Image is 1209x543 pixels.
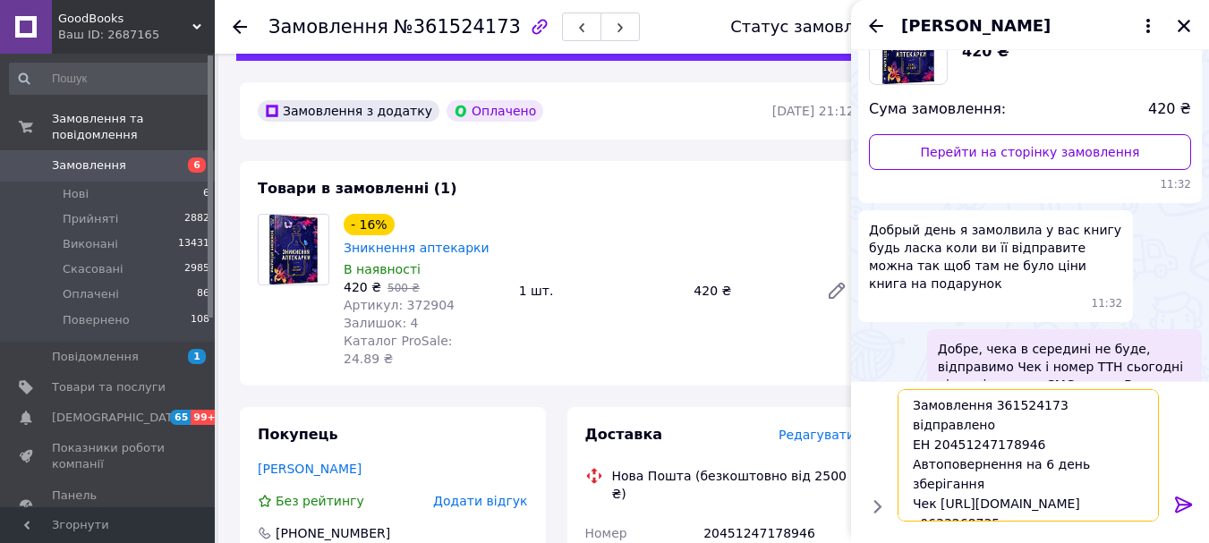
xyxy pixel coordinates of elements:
[1092,296,1123,311] span: 11:32 12.09.2025
[344,316,419,330] span: Залишок: 4
[344,214,395,235] div: - 16%
[869,221,1122,293] span: Добрый день я замолвила у вас книгу будь ласка коли ви її відправите можна так щоб там не було ці...
[608,467,860,503] div: Нова Пошта (безкоштовно від 2500 ₴)
[1148,99,1191,120] span: 420 ₴
[962,43,1009,60] span: 420 ₴
[779,428,855,442] span: Редагувати
[869,134,1191,170] a: Перейти на сторінку замовлення
[686,278,812,303] div: 420 ₴
[730,18,895,36] div: Статус замовлення
[63,312,130,328] span: Повернено
[63,236,118,252] span: Виконані
[268,16,388,38] span: Замовлення
[901,14,1051,38] span: [PERSON_NAME]
[269,215,318,284] img: Зникнення аптекарки
[869,99,1006,120] span: Сума замовлення:
[63,211,118,227] span: Прийняті
[63,186,89,202] span: Нові
[898,389,1159,522] textarea: Замовлення 361524173 відправлено ЕН 20451247178946 Автоповернення на 6 день зберігання Чек [URL][...
[344,262,421,276] span: В наявності
[344,334,452,366] span: Каталог ProSale: 24.89 ₴
[52,440,166,472] span: Показники роботи компанії
[52,349,139,365] span: Повідомлення
[258,180,457,197] span: Товари в замовленні (1)
[178,236,209,252] span: 13431
[258,426,338,443] span: Покупець
[184,261,209,277] span: 2985
[938,340,1191,411] span: Добре, чека в середині не буде, відправимо Чек і номер ТТН сьогодні після відправки СМСкою на Ваш...
[188,157,206,173] span: 6
[52,488,166,520] span: Панель управління
[433,494,527,508] span: Додати відгук
[387,282,420,294] span: 500 ₴
[869,177,1191,192] span: 11:32 12.09.2025
[512,278,687,303] div: 1 шт.
[184,211,209,227] span: 2882
[188,349,206,364] span: 1
[197,286,209,302] span: 86
[274,524,392,542] div: [PHONE_NUMBER]
[58,11,192,27] span: GoodBooks
[394,16,521,38] span: №361524173
[58,27,215,43] div: Ваш ID: 2687165
[170,410,191,425] span: 65
[819,273,855,309] a: Редагувати
[447,100,543,122] div: Оплачено
[258,462,362,476] a: [PERSON_NAME]
[772,104,855,118] time: [DATE] 21:12
[276,494,364,508] span: Без рейтингу
[865,15,887,37] button: Назад
[52,379,166,395] span: Товари та послуги
[258,100,439,122] div: Замовлення з додатку
[344,280,381,294] span: 420 ₴
[233,18,247,36] div: Повернутися назад
[191,410,220,425] span: 99+
[63,261,123,277] span: Скасовані
[1173,15,1195,37] button: Закрити
[9,63,211,95] input: Пошук
[191,312,209,328] span: 108
[901,14,1159,38] button: [PERSON_NAME]
[344,298,455,312] span: Артикул: 372904
[52,157,126,174] span: Замовлення
[203,186,209,202] span: 6
[52,410,184,426] span: [DEMOGRAPHIC_DATA]
[52,111,215,143] span: Замовлення та повідомлення
[63,286,119,302] span: Оплачені
[344,241,490,255] a: Зникнення аптекарки
[585,426,663,443] span: Доставка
